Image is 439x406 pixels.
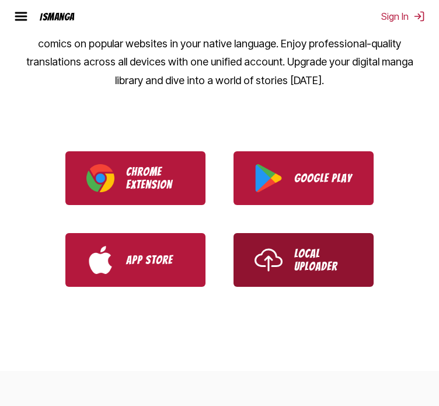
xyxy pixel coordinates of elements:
a: Download IsManga from App Store [65,233,205,287]
p: Seamlessly read Japanese manga, Korean manhwa, Chinese manhua, and international comics on popula... [14,16,425,89]
a: IsManga [35,11,96,22]
img: App Store logo [86,246,114,274]
p: Chrome Extension [126,165,184,191]
p: Local Uploader [294,247,353,273]
img: Sign out [413,11,425,22]
a: Download IsManga from Google Play [234,151,374,205]
img: Google Play logo [255,164,283,192]
p: Google Play [294,172,353,185]
button: Sign In [381,11,425,22]
p: App Store [126,254,184,266]
a: Use IsManga Local Uploader [234,233,374,287]
a: Download IsManga Chrome Extension [65,151,205,205]
img: Chrome logo [86,164,114,192]
div: IsManga [40,11,75,22]
img: hamburger [14,9,28,23]
img: Upload icon [255,246,283,274]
